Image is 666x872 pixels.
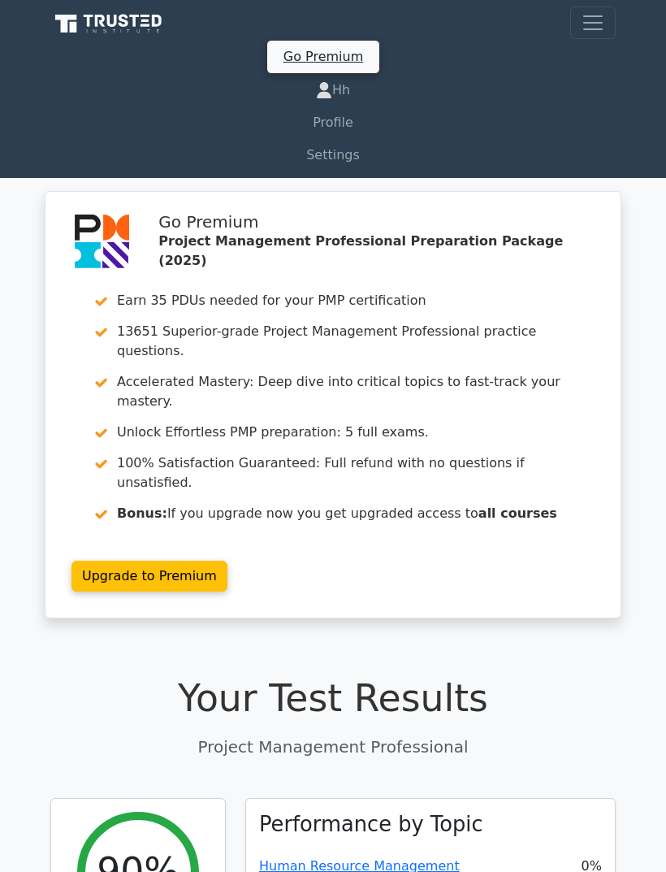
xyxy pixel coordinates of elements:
a: Profile [50,106,616,139]
h1: Your Test Results [50,677,616,722]
button: Toggle navigation [570,7,616,39]
a: Go Premium [274,46,373,67]
a: Settings [50,139,616,171]
a: Hh [50,74,616,106]
h3: Performance by Topic [259,812,483,837]
p: Project Management Professional [50,735,616,759]
a: Upgrade to Premium [71,561,227,592]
